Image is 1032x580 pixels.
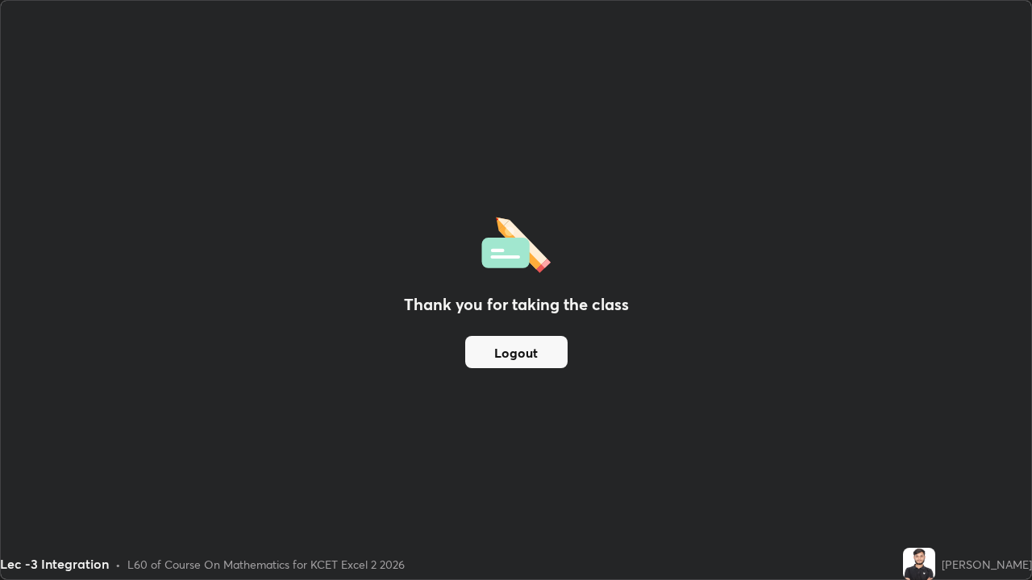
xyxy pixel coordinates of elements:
[903,548,935,580] img: e9509afeb8d349309d785b2dea92ae11.jpg
[465,336,568,368] button: Logout
[127,556,405,573] div: L60 of Course On Mathematics for KCET Excel 2 2026
[942,556,1032,573] div: [PERSON_NAME]
[115,556,121,573] div: •
[404,292,629,317] h2: Thank you for taking the class
[481,212,551,273] img: offlineFeedback.1438e8b3.svg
